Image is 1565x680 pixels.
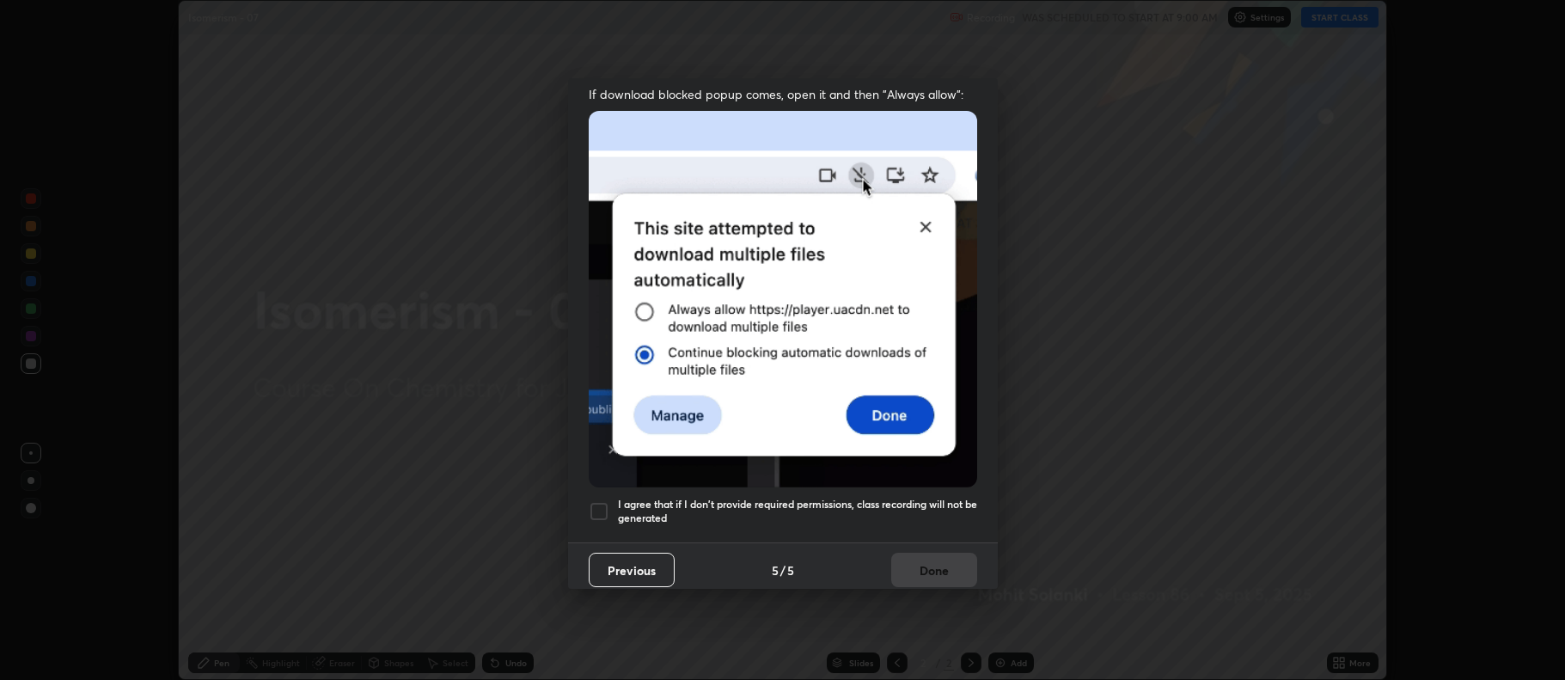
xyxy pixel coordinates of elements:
h4: / [780,561,786,579]
span: If download blocked popup comes, open it and then "Always allow": [589,86,977,102]
h4: 5 [772,561,779,579]
h4: 5 [787,561,794,579]
img: downloads-permission-blocked.gif [589,111,977,487]
h5: I agree that if I don't provide required permissions, class recording will not be generated [618,498,977,524]
button: Previous [589,553,675,587]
